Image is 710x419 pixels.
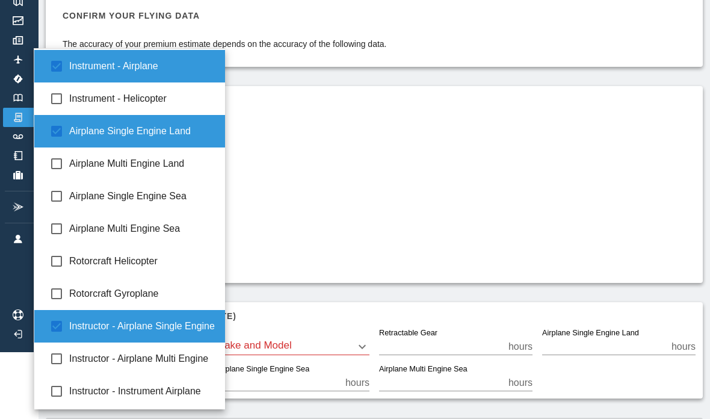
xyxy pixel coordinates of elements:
[69,352,216,366] span: Instructor - Airplane Multi Engine
[69,92,216,106] span: Instrument - Helicopter
[69,319,216,334] span: Instructor - Airplane Single Engine
[69,222,216,236] span: Airplane Multi Engine Sea
[69,254,216,268] span: Rotorcraft Helicopter
[69,157,216,171] span: Airplane Multi Engine Land
[69,59,216,73] span: Instrument - Airplane
[69,384,216,399] span: Instructor - Instrument Airplane
[69,287,216,301] span: Rotorcraft Gyroplane
[69,189,216,203] span: Airplane Single Engine Sea
[69,124,216,138] span: Airplane Single Engine Land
